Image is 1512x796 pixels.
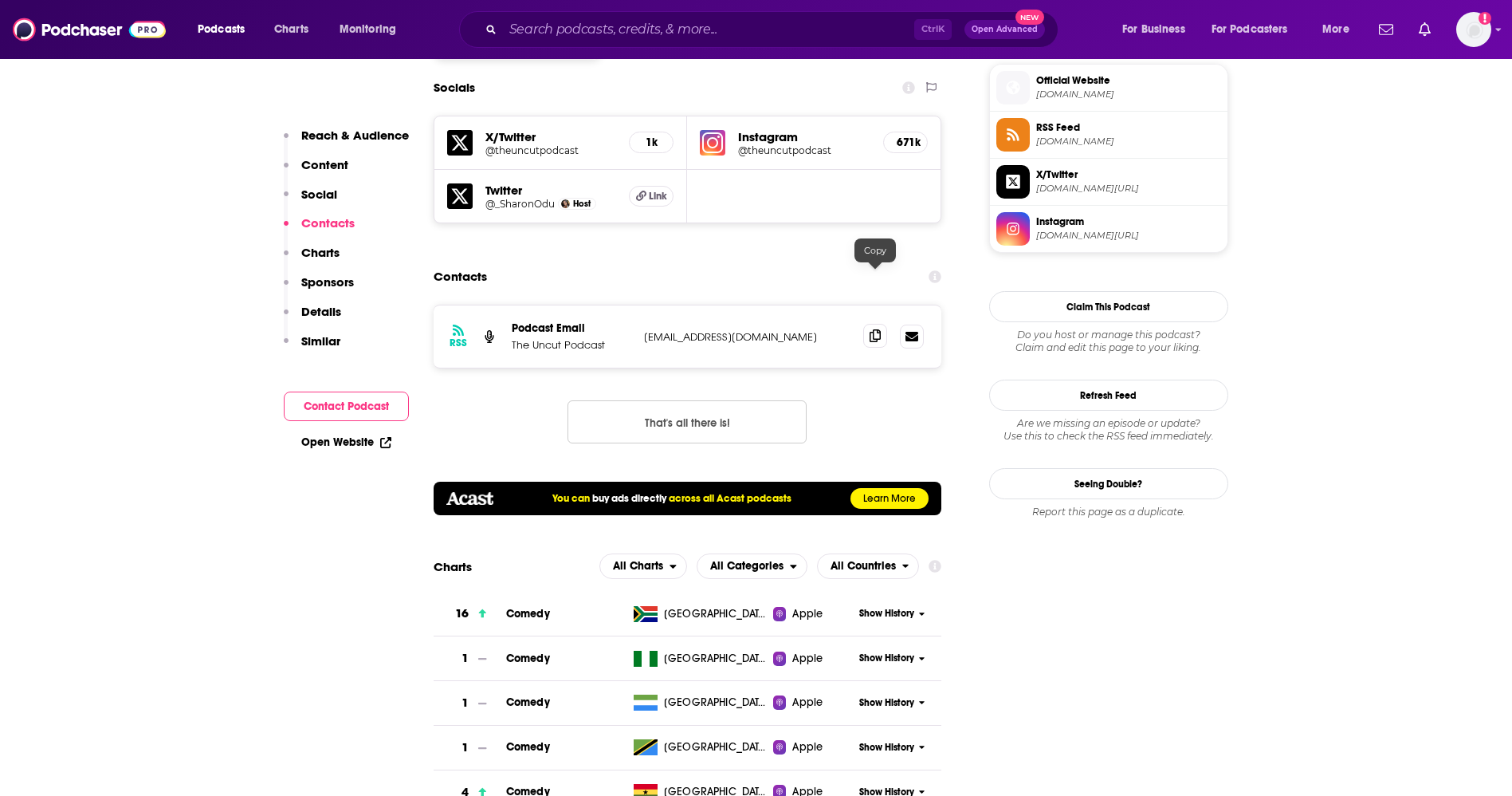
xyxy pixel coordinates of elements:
[301,128,409,143] p: Reach & Audience
[434,636,506,680] a: 1
[792,695,823,711] span: Apple
[506,696,550,709] a: Comedy
[1036,167,1221,182] span: X/Twitter
[301,245,340,260] p: Charts
[512,338,631,352] p: The Uncut Podcast
[506,652,550,665] a: Comedy
[697,554,807,579] h2: Categories
[474,11,1074,48] div: Search podcasts, credits, & more...
[284,274,354,304] button: Sponsors
[996,165,1221,199] a: X/Twitter[DOMAIN_NAME][URL]
[284,392,409,421] button: Contact Podcast
[301,215,355,231] p: Contacts
[506,607,550,621] span: Comedy
[1311,17,1369,42] button: open menu
[1456,12,1491,47] img: User Profile
[1036,183,1221,195] span: twitter.com/theuncutpodcast
[897,136,914,149] h5: 671k
[301,157,348,172] p: Content
[989,380,1228,411] button: Refresh Feed
[434,262,487,292] h2: Contacts
[284,157,348,187] button: Content
[972,26,1038,33] span: Open Advanced
[644,330,851,344] p: [EMAIL_ADDRESS][DOMAIN_NAME]
[1122,18,1185,41] span: For Business
[649,190,667,203] span: Link
[989,506,1228,518] div: Report this page as a duplicate.
[1036,136,1221,148] span: feeds.acast.com
[792,651,823,667] span: Apple
[301,333,340,349] p: Similar
[773,695,854,711] a: Apple
[996,118,1221,152] a: RSS Feed[DOMAIN_NAME]
[1322,18,1349,41] span: More
[1036,73,1221,88] span: Official Website
[964,20,1045,39] button: Open AdvancedNew
[301,187,337,202] p: Social
[792,739,823,755] span: Apple
[446,492,493,505] img: acastlogo
[850,488,929,509] a: Learn More
[1111,17,1205,42] button: open menu
[613,561,663,572] span: All Charts
[434,592,506,636] a: 16
[599,554,687,579] h2: Platforms
[284,128,409,157] button: Reach & Audience
[198,18,245,41] span: Podcasts
[710,561,783,572] span: All Categories
[627,651,773,667] a: [GEOGRAPHIC_DATA]
[1456,12,1491,47] button: Show profile menu
[301,435,391,449] a: Open Website
[738,129,870,144] h5: Instagram
[434,73,475,103] h2: Socials
[506,740,550,754] a: Comedy
[859,741,914,755] span: Show History
[599,554,687,579] button: open menu
[461,739,469,757] h3: 1
[450,337,467,349] h3: RSS
[485,183,617,198] h5: Twitter
[455,605,469,623] h3: 16
[461,649,469,668] h3: 1
[434,681,506,725] a: 1
[13,14,166,45] a: Podchaser - Follow, Share and Rate Podcasts
[1036,120,1221,135] span: RSS Feed
[854,741,930,755] button: Show History
[989,329,1228,341] span: Do you host or manage this podcast?
[284,187,337,216] button: Social
[1456,12,1491,47] span: Logged in as evankrask
[664,695,768,711] span: Sierra Leone
[854,696,930,710] button: Show History
[914,19,952,40] span: Ctrl K
[552,492,791,505] h5: You can across all Acast podcasts
[1201,17,1311,42] button: open menu
[561,199,570,208] a: Sharonodu
[817,554,920,579] button: open menu
[1479,12,1491,25] svg: Add a profile image
[187,17,265,42] button: open menu
[485,129,617,144] h5: X/Twitter
[642,136,660,149] h5: 1k
[284,245,340,274] button: Charts
[1412,16,1437,43] a: Show notifications dropdown
[627,695,773,711] a: [GEOGRAPHIC_DATA]
[697,554,807,579] button: open menu
[485,198,555,210] h5: @_SharonOdu
[485,144,617,156] h5: @theuncutpodcast
[664,651,768,667] span: Nigeria
[859,696,914,710] span: Show History
[989,329,1228,354] div: Claim and edit this page to your liking.
[301,304,341,319] p: Details
[664,606,768,622] span: South Africa
[738,144,870,156] h5: @theuncutpodcast
[434,726,506,770] a: 1
[773,651,854,667] a: Apple
[989,417,1228,443] div: Are we missing an episode or update? Use this to check the RSS feed immediately.
[592,492,666,505] a: buy ads directly
[831,561,896,572] span: All Countries
[859,652,914,665] span: Show History
[274,18,308,41] span: Charts
[627,739,773,755] a: [GEOGRAPHIC_DATA], [GEOGRAPHIC_DATA] of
